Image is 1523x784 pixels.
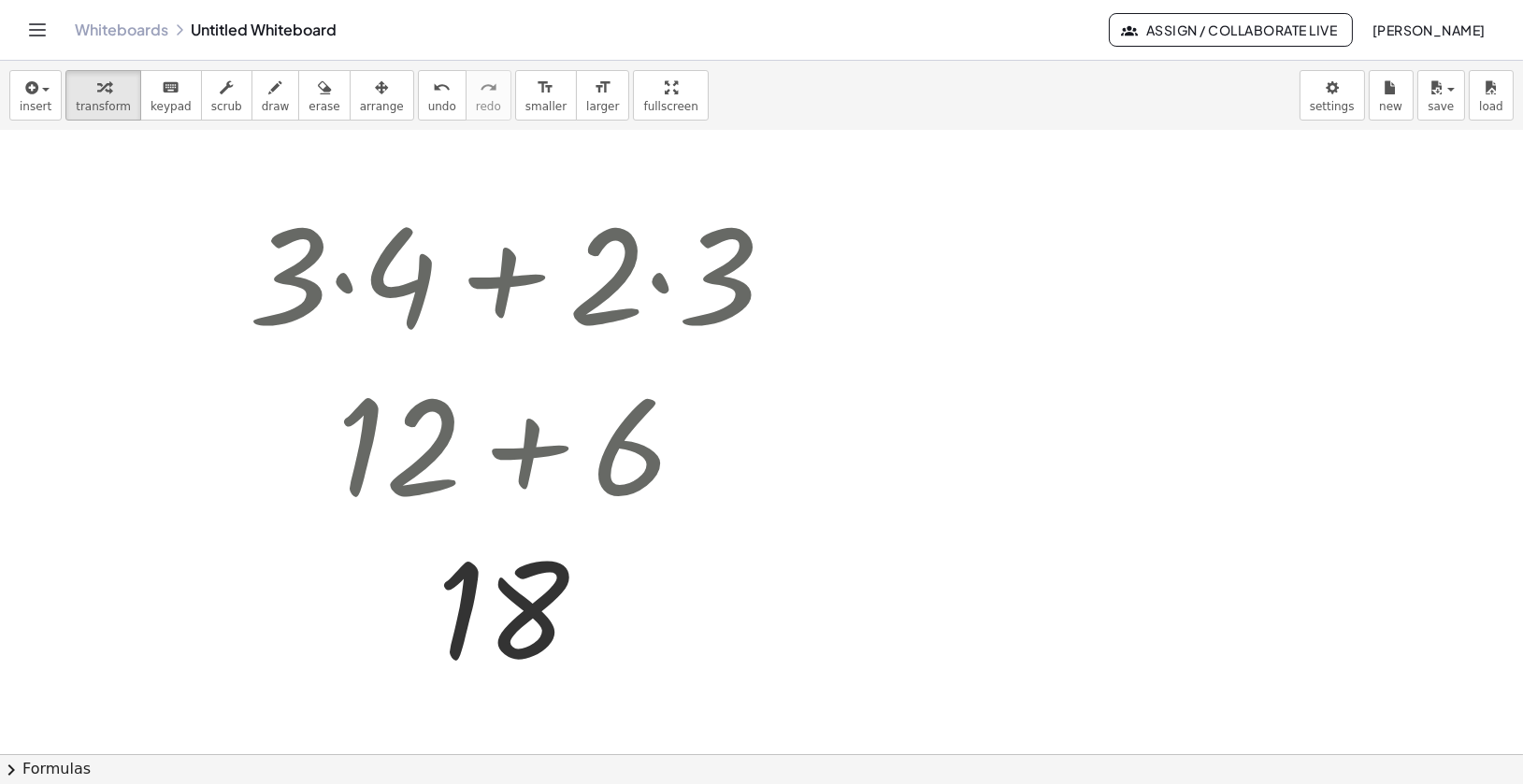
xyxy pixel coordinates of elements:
[309,100,339,113] span: erase
[65,70,141,121] button: transform
[1372,21,1486,38] span: [PERSON_NAME]
[594,77,611,99] i: format_size
[211,100,242,113] span: scrub
[76,100,131,113] span: transform
[201,70,252,121] button: scrub
[1417,70,1465,121] button: save
[1428,100,1454,113] span: save
[418,70,467,121] button: undoundo
[1469,70,1514,121] button: load
[75,21,168,39] a: Whiteboards
[643,100,697,113] span: fullscreen
[22,15,52,45] button: Toggle navigation
[251,70,300,121] button: draw
[1379,100,1402,113] span: new
[20,100,51,113] span: insert
[537,77,554,99] i: format_size
[480,77,497,99] i: redo
[428,100,456,113] span: undo
[525,100,567,113] span: smaller
[162,77,180,99] i: keyboard
[433,77,451,99] i: undo
[1357,13,1501,47] button: [PERSON_NAME]
[140,70,202,121] button: keyboardkeypad
[262,100,290,113] span: draw
[586,100,619,113] span: larger
[633,70,708,121] button: fullscreen
[476,100,501,113] span: redo
[1479,100,1503,113] span: load
[1109,13,1353,47] button: Assign / Collaborate Live
[1300,70,1365,121] button: settings
[9,70,62,121] button: insert
[298,70,350,121] button: erase
[350,70,414,121] button: arrange
[576,70,629,121] button: format_sizelarger
[515,70,577,121] button: format_sizesmaller
[1125,21,1337,38] span: Assign / Collaborate Live
[1369,70,1414,121] button: new
[1310,100,1355,113] span: settings
[466,70,511,121] button: redoredo
[360,100,404,113] span: arrange
[151,100,192,113] span: keypad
